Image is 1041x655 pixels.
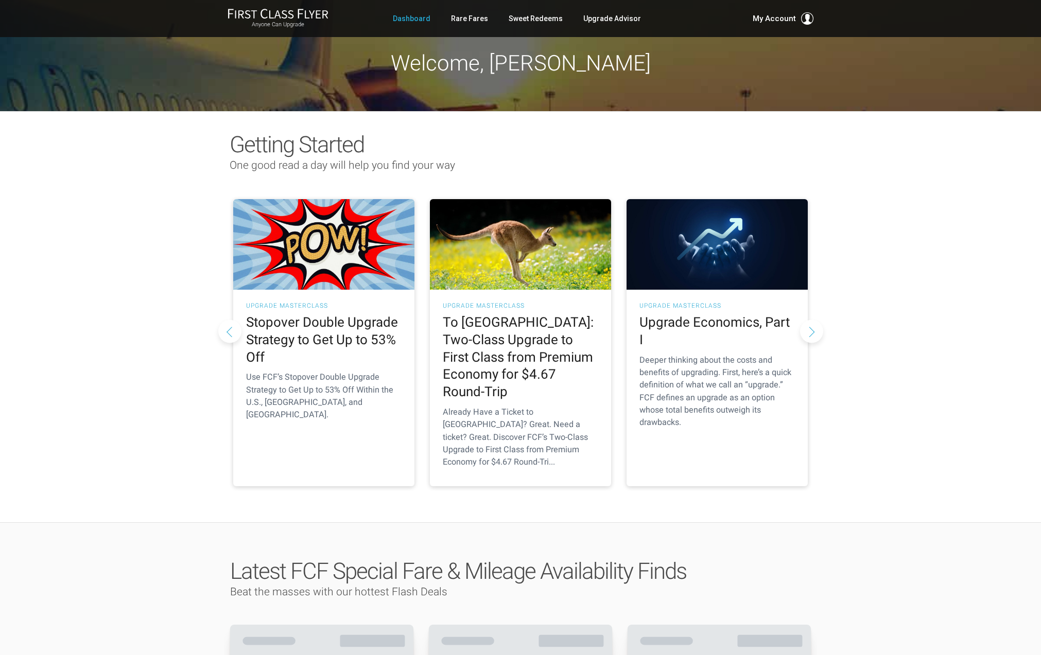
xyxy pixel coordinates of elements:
[627,199,808,486] a: UPGRADE MASTERCLASS Upgrade Economics, Part I Deeper thinking about the costs and benefits of upg...
[228,21,328,28] small: Anyone Can Upgrade
[230,586,447,598] span: Beat the masses with our hottest Flash Deals
[218,320,241,343] button: Previous slide
[583,9,641,28] a: Upgrade Advisor
[443,314,598,401] h2: To [GEOGRAPHIC_DATA]: Two-Class Upgrade to First Class from Premium Economy for $4.67 Round-Trip
[451,9,488,28] a: Rare Fares
[230,131,364,158] span: Getting Started
[639,354,795,429] p: Deeper thinking about the costs and benefits of upgrading. First, here’s a quick definition of wh...
[246,314,402,366] h2: Stopover Double Upgrade Strategy to Get Up to 53% Off
[391,50,651,76] span: Welcome, [PERSON_NAME]
[753,12,813,25] button: My Account
[230,159,455,171] span: One good read a day will help you find your way
[800,320,823,343] button: Next slide
[246,303,402,309] h3: UPGRADE MASTERCLASS
[639,314,795,349] h2: Upgrade Economics, Part I
[230,558,686,585] span: Latest FCF Special Fare & Mileage Availability Finds
[233,199,414,486] a: UPGRADE MASTERCLASS Stopover Double Upgrade Strategy to Get Up to 53% Off Use FCF’s Stopover Doub...
[443,303,598,309] h3: UPGRADE MASTERCLASS
[443,406,598,468] p: Already Have a Ticket to [GEOGRAPHIC_DATA]? Great. Need a ticket? Great. Discover FCF’s Two-Class...
[393,9,430,28] a: Dashboard
[639,303,795,309] h3: UPGRADE MASTERCLASS
[430,199,611,486] a: UPGRADE MASTERCLASS To [GEOGRAPHIC_DATA]: Two-Class Upgrade to First Class from Premium Economy f...
[509,9,563,28] a: Sweet Redeems
[753,12,796,25] span: My Account
[228,8,328,19] img: First Class Flyer
[246,371,402,421] p: Use FCF’s Stopover Double Upgrade Strategy to Get Up to 53% Off Within the U.S., [GEOGRAPHIC_DATA...
[228,8,328,29] a: First Class FlyerAnyone Can Upgrade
